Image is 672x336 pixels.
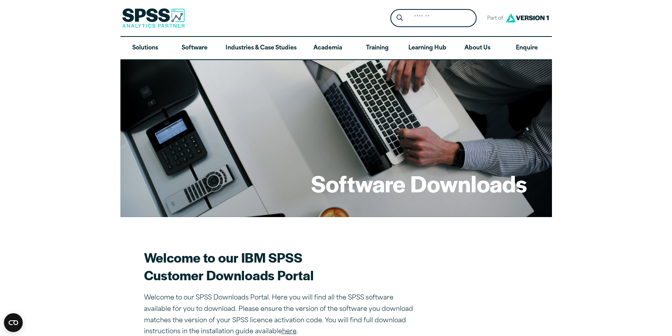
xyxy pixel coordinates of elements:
[282,329,297,335] a: here
[504,11,551,25] img: Version1 Logo
[219,37,303,60] a: Industries & Case Studies
[144,248,419,284] h2: Welcome to our IBM SPSS Customer Downloads Portal
[397,15,403,21] svg: Search magnifying glass icon
[311,168,527,199] h1: Software Downloads
[122,8,185,28] img: SPSS Analytics Partner
[453,37,502,60] a: About Us
[4,313,23,332] button: Open CMP widget
[120,37,552,60] nav: Desktop version of site main menu
[390,9,477,27] form: Site Header Search Form
[170,37,219,60] a: Software
[120,37,170,60] a: Solutions
[352,37,402,60] a: Training
[483,13,504,24] span: Part of
[303,37,352,60] a: Academia
[392,11,407,26] button: Search magnifying glass icon
[402,37,453,60] a: Learning Hub
[502,37,552,60] a: Enquire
